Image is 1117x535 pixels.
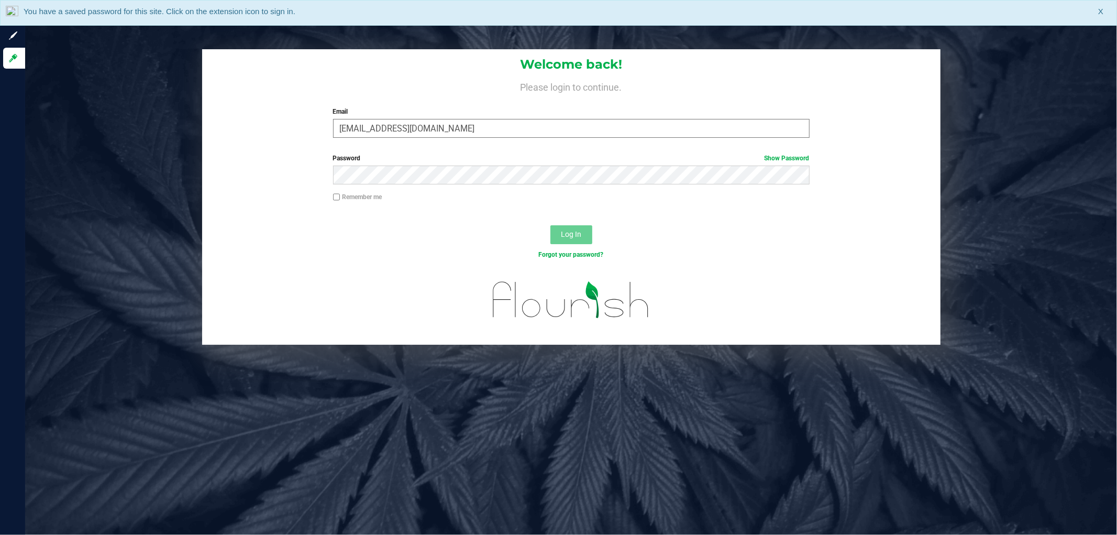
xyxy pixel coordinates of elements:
[539,251,604,258] a: Forgot your password?
[1098,6,1103,18] span: X
[561,230,581,238] span: Log In
[479,270,663,330] img: flourish_logo.svg
[202,80,941,92] h4: Please login to continue.
[8,53,18,63] inline-svg: Log in
[333,192,382,202] label: Remember me
[202,58,941,71] h1: Welcome back!
[333,193,340,201] input: Remember me
[8,30,18,41] inline-svg: Sign up
[24,7,295,16] span: You have a saved password for this site. Click on the extension icon to sign in.
[333,155,361,162] span: Password
[765,155,810,162] a: Show Password
[6,6,18,20] img: notLoggedInIcon.png
[550,225,592,244] button: Log In
[333,107,810,116] label: Email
